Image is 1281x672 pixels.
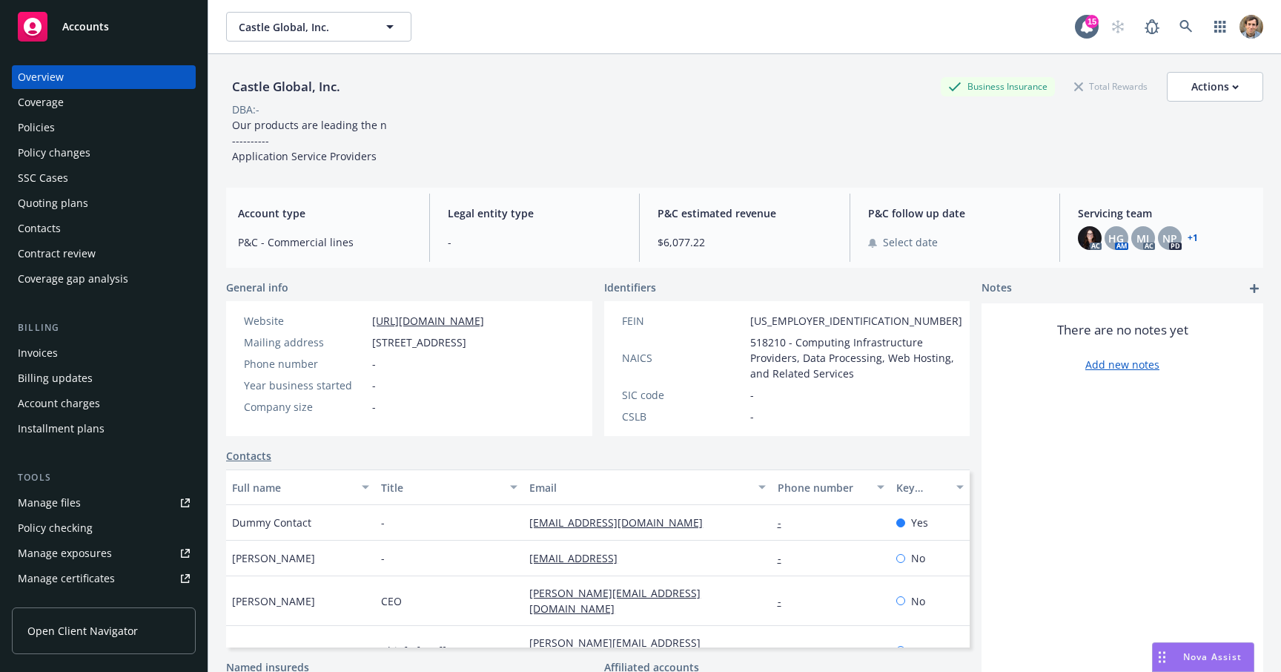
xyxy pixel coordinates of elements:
div: Title [381,480,502,495]
span: Notes [982,280,1012,297]
a: [EMAIL_ADDRESS] [529,551,629,565]
div: Manage claims [18,592,93,616]
a: Contract review [12,242,196,266]
span: [PERSON_NAME] [232,550,315,566]
div: Actions [1191,73,1239,101]
a: add [1245,280,1263,297]
div: Contacts [18,217,61,240]
a: Manage exposures [12,541,196,565]
span: There are no notes yet [1057,321,1188,339]
span: Castle Global, Inc. [239,19,367,35]
div: Quoting plans [18,191,88,215]
span: [STREET_ADDRESS] [372,335,466,350]
a: Coverage gap analysis [12,267,196,291]
button: Nova Assist [1152,642,1254,672]
div: SIC code [622,387,744,403]
div: Overview [18,65,64,89]
div: Account charges [18,392,100,415]
span: $6,077.22 [658,234,831,250]
a: Contacts [12,217,196,240]
span: P&C - Commercial lines [238,234,411,250]
button: Phone number [772,470,890,505]
span: Our products are leading the n ---------- Application Service Providers [232,118,387,163]
span: Open Client Navigator [27,623,138,639]
span: - [372,399,376,415]
div: 15 [1085,15,1099,28]
span: - [381,515,385,530]
a: Accounts [12,6,196,47]
a: +1 [1188,234,1198,243]
img: photo [1239,15,1263,39]
div: Tools [12,470,196,485]
span: Chief of Staff [381,643,445,659]
a: Policy checking [12,516,196,540]
div: Coverage [18,90,64,114]
span: P&C follow up date [868,205,1042,221]
a: Manage claims [12,592,196,616]
a: Manage certificates [12,567,196,590]
img: photo [1078,226,1102,250]
span: Legal entity type [448,205,621,221]
div: FEIN [622,313,744,329]
span: Dummy Contact [232,515,311,530]
a: Add new notes [1085,357,1159,372]
span: No [911,550,925,566]
a: - [778,551,793,565]
div: Mailing address [244,335,366,350]
div: Manage certificates [18,567,115,590]
a: SSC Cases [12,166,196,190]
div: Manage files [18,491,81,515]
span: No [911,643,925,659]
span: - [750,387,754,403]
span: Yes [911,515,928,530]
span: [US_EMPLOYER_IDENTIFICATION_NUMBER] [750,313,962,329]
a: [URL][DOMAIN_NAME] [372,314,484,328]
button: Castle Global, Inc. [226,12,411,42]
a: Account charges [12,392,196,415]
a: Overview [12,65,196,89]
a: - [778,594,793,608]
div: Company size [244,399,366,415]
span: Identifiers [604,280,656,295]
a: - [778,515,793,530]
a: Search [1171,12,1201,42]
button: Full name [226,470,375,505]
div: Invoices [18,341,58,365]
span: HG [1108,231,1124,246]
span: [PERSON_NAME] [232,643,315,659]
a: Installment plans [12,417,196,441]
a: [EMAIL_ADDRESS][DOMAIN_NAME] [529,515,715,530]
button: Key contact [890,470,970,505]
a: Contacts [226,448,271,464]
span: - [381,550,385,566]
div: Policies [18,116,55,139]
span: 518210 - Computing Infrastructure Providers, Data Processing, Web Hosting, and Related Services [750,335,962,381]
a: Coverage [12,90,196,114]
a: Invoices [12,341,196,365]
a: Billing updates [12,366,196,390]
div: DBA: - [232,102,259,117]
div: Billing updates [18,366,93,390]
span: Accounts [62,21,109,33]
div: Phone number [244,356,366,372]
div: Email [529,480,749,495]
div: Total Rewards [1067,77,1155,96]
div: Castle Global, Inc. [226,77,346,96]
div: SSC Cases [18,166,68,190]
div: Installment plans [18,417,105,441]
div: Policy checking [18,516,93,540]
span: Select date [883,234,938,250]
span: NP [1162,231,1177,246]
div: Billing [12,320,196,335]
a: Switch app [1205,12,1235,42]
span: Servicing team [1078,205,1251,221]
a: Policy changes [12,141,196,165]
span: - [448,234,621,250]
a: [PERSON_NAME][EMAIL_ADDRESS][DOMAIN_NAME] [529,636,701,665]
span: No [911,593,925,609]
div: Manage exposures [18,541,112,565]
div: Full name [232,480,353,495]
span: General info [226,280,288,295]
a: Report a Bug [1137,12,1167,42]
